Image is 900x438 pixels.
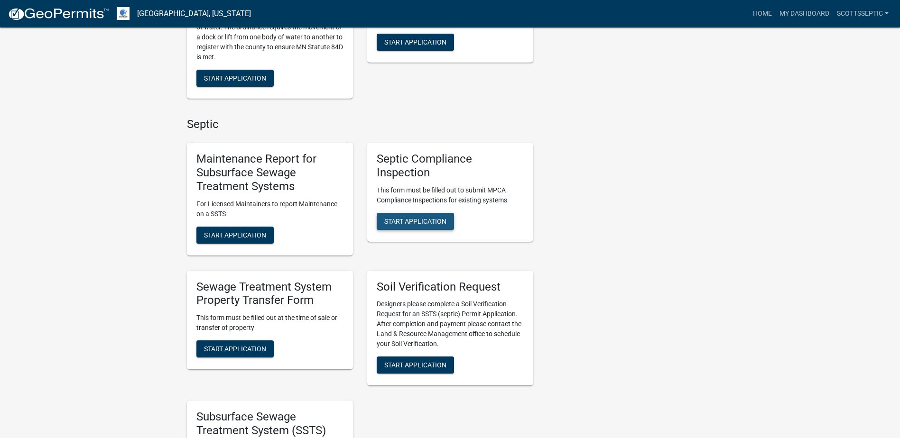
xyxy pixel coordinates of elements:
[377,213,454,230] button: Start Application
[377,280,524,294] h5: Soil Verification Request
[196,227,274,244] button: Start Application
[196,152,343,193] h5: Maintenance Report for Subsurface Sewage Treatment Systems
[204,231,266,238] span: Start Application
[196,199,343,219] p: For Licensed Maintainers to report Maintenance on a SSTS
[196,313,343,333] p: This form must be filled out at the time of sale or transfer of property
[204,74,266,82] span: Start Application
[377,299,524,349] p: Designers please complete a Soil Verification Request for an SSTS (septic) Permit Application. Af...
[384,217,446,225] span: Start Application
[187,118,533,131] h4: Septic
[196,70,274,87] button: Start Application
[196,340,274,357] button: Start Application
[377,34,454,51] button: Start Application
[833,5,892,23] a: scottsseptic
[196,280,343,308] h5: Sewage Treatment System Property Transfer Form
[137,6,251,22] a: [GEOGRAPHIC_DATA], [US_STATE]
[117,7,130,20] img: Otter Tail County, Minnesota
[776,5,833,23] a: My Dashboard
[384,38,446,46] span: Start Application
[384,361,446,369] span: Start Application
[377,152,524,180] h5: Septic Compliance Inspection
[377,185,524,205] p: This form must be filled out to submit MPCA Compliance Inspections for existing systems
[749,5,776,23] a: Home
[377,356,454,374] button: Start Application
[204,345,266,353] span: Start Application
